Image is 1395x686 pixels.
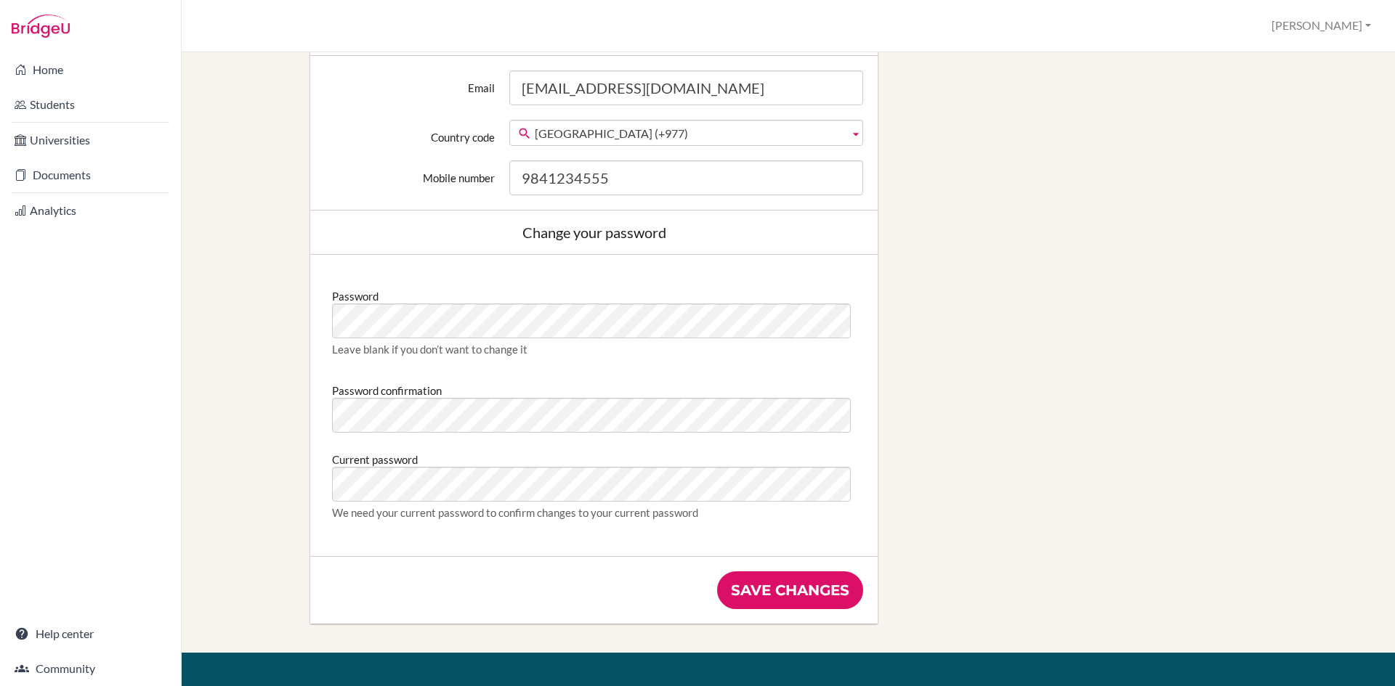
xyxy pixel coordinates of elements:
label: Mobile number [318,160,502,185]
label: Password confirmation [332,378,442,398]
a: Documents [3,160,178,189]
a: Help center [3,619,178,648]
div: Change your password [325,225,863,240]
label: Password [332,284,379,303]
label: Country code [318,120,502,144]
button: [PERSON_NAME] [1265,12,1378,39]
label: Current password [332,447,418,467]
div: We need your current password to confirm changes to your current password [332,505,856,520]
a: Universities [3,126,178,155]
a: Students [3,90,178,119]
a: Community [3,654,178,683]
div: Leave blank if you don’t want to change it [332,342,856,356]
span: [GEOGRAPHIC_DATA] (+977) [535,121,844,147]
img: Bridge-U [12,15,70,38]
a: Analytics [3,196,178,225]
label: Email [318,70,502,95]
a: Home [3,55,178,84]
input: Save changes [717,571,863,609]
